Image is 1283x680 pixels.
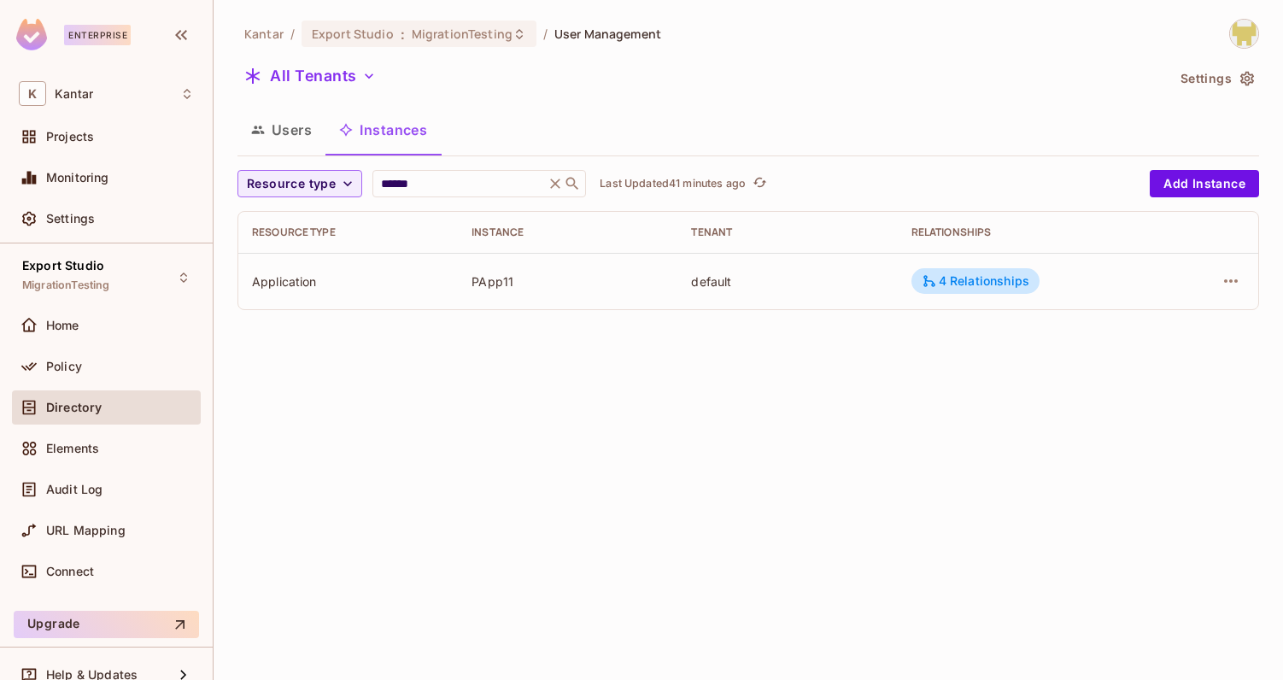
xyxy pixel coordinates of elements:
[472,273,664,290] div: PApp11
[22,259,104,273] span: Export Studio
[46,360,82,373] span: Policy
[472,226,664,239] div: Instance
[1230,20,1258,48] img: Girishankar.VP@kantar.com
[22,278,109,292] span: MigrationTesting
[554,26,661,42] span: User Management
[19,81,46,106] span: K
[46,565,94,578] span: Connect
[64,25,131,45] div: Enterprise
[237,62,383,90] button: All Tenants
[746,173,770,194] span: Click to refresh data
[290,26,295,42] li: /
[46,401,102,414] span: Directory
[247,173,336,195] span: Resource type
[46,442,99,455] span: Elements
[400,27,406,41] span: :
[55,87,93,101] span: Workspace: Kantar
[46,171,109,185] span: Monitoring
[691,273,883,290] div: default
[46,212,95,226] span: Settings
[600,177,746,191] p: Last Updated 41 minutes ago
[46,483,103,496] span: Audit Log
[1174,65,1259,92] button: Settings
[237,170,362,197] button: Resource type
[543,26,548,42] li: /
[312,26,394,42] span: Export Studio
[16,19,47,50] img: SReyMgAAAABJRU5ErkJggg==
[252,226,444,239] div: Resource type
[922,273,1029,289] div: 4 Relationships
[237,108,325,151] button: Users
[325,108,441,151] button: Instances
[911,226,1151,239] div: Relationships
[753,175,767,192] span: refresh
[46,319,79,332] span: Home
[244,26,284,42] span: the active workspace
[749,173,770,194] button: refresh
[412,26,513,42] span: MigrationTesting
[252,273,444,290] div: Application
[691,226,883,239] div: Tenant
[46,524,126,537] span: URL Mapping
[1150,170,1259,197] button: Add Instance
[14,611,199,638] button: Upgrade
[46,130,94,144] span: Projects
